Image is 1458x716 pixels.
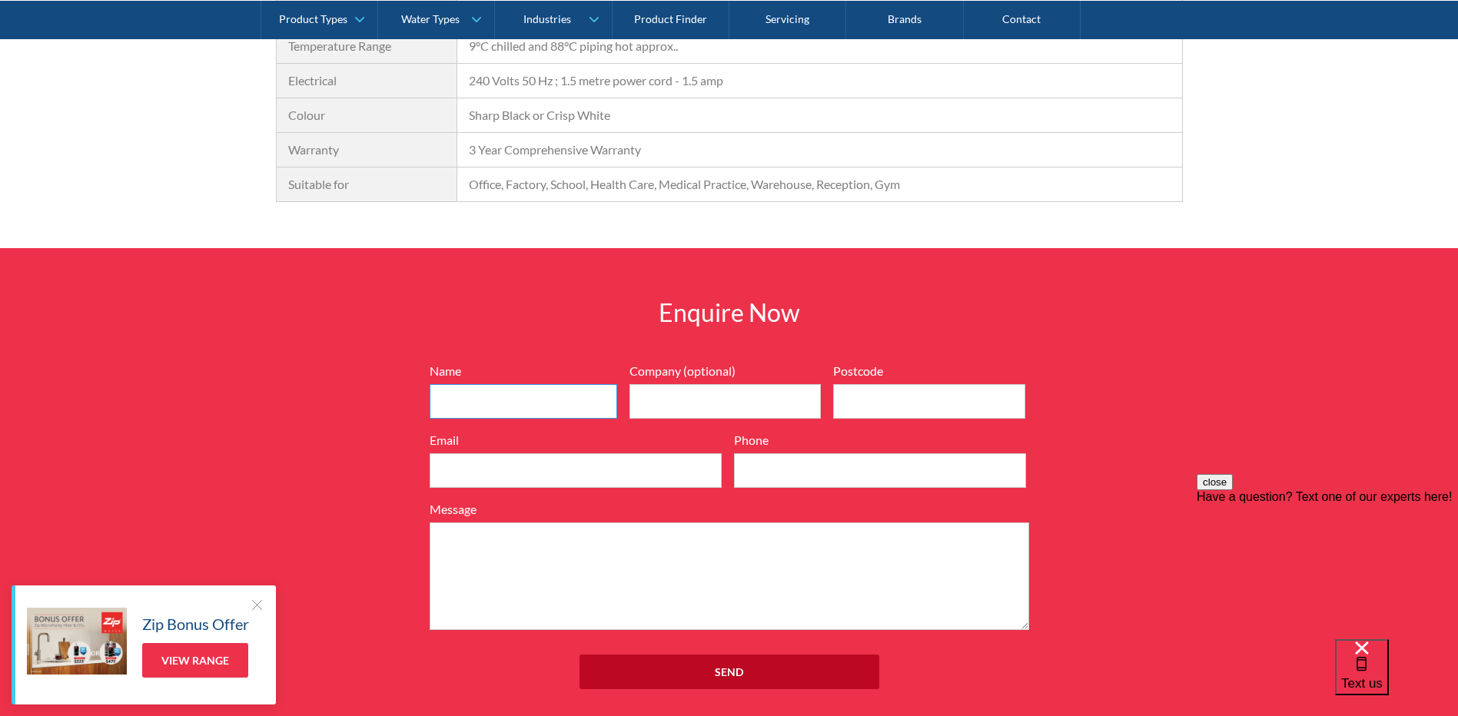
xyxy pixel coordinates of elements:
label: Name [430,362,617,380]
div: Temperature Range [288,37,446,55]
a: View Range [142,643,248,678]
img: Zip Bonus Offer [27,608,127,675]
div: Suitable for [288,175,446,194]
div: Industries [523,12,571,25]
div: 9°C chilled and 88°C piping hot approx.. [469,37,1170,55]
label: Postcode [833,362,1025,380]
div: Sharp Black or Crisp White [469,106,1170,124]
div: 3 Year Comprehensive Warranty [469,141,1170,159]
form: Full Width Form [422,362,1037,704]
div: Electrical [288,71,446,90]
h2: Enquire Now [506,294,952,331]
div: Product Types [279,12,347,25]
label: Phone [734,431,1026,449]
div: Colour [288,106,446,124]
iframe: podium webchat widget bubble [1335,639,1458,716]
label: Message [430,500,1029,519]
div: Warranty [288,141,446,159]
label: Company (optional) [629,362,822,380]
h5: Zip Bonus Offer [142,612,249,635]
label: Email [430,431,722,449]
div: Water Types [401,12,460,25]
div: 240 Volts 50 Hz ; 1.5 metre power cord - 1.5 amp [469,71,1170,90]
input: Send [580,655,879,689]
div: Office, Factory, School, Health Care, Medical Practice, Warehouse, Reception, Gym [469,175,1170,194]
iframe: podium webchat widget prompt [1197,474,1458,658]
